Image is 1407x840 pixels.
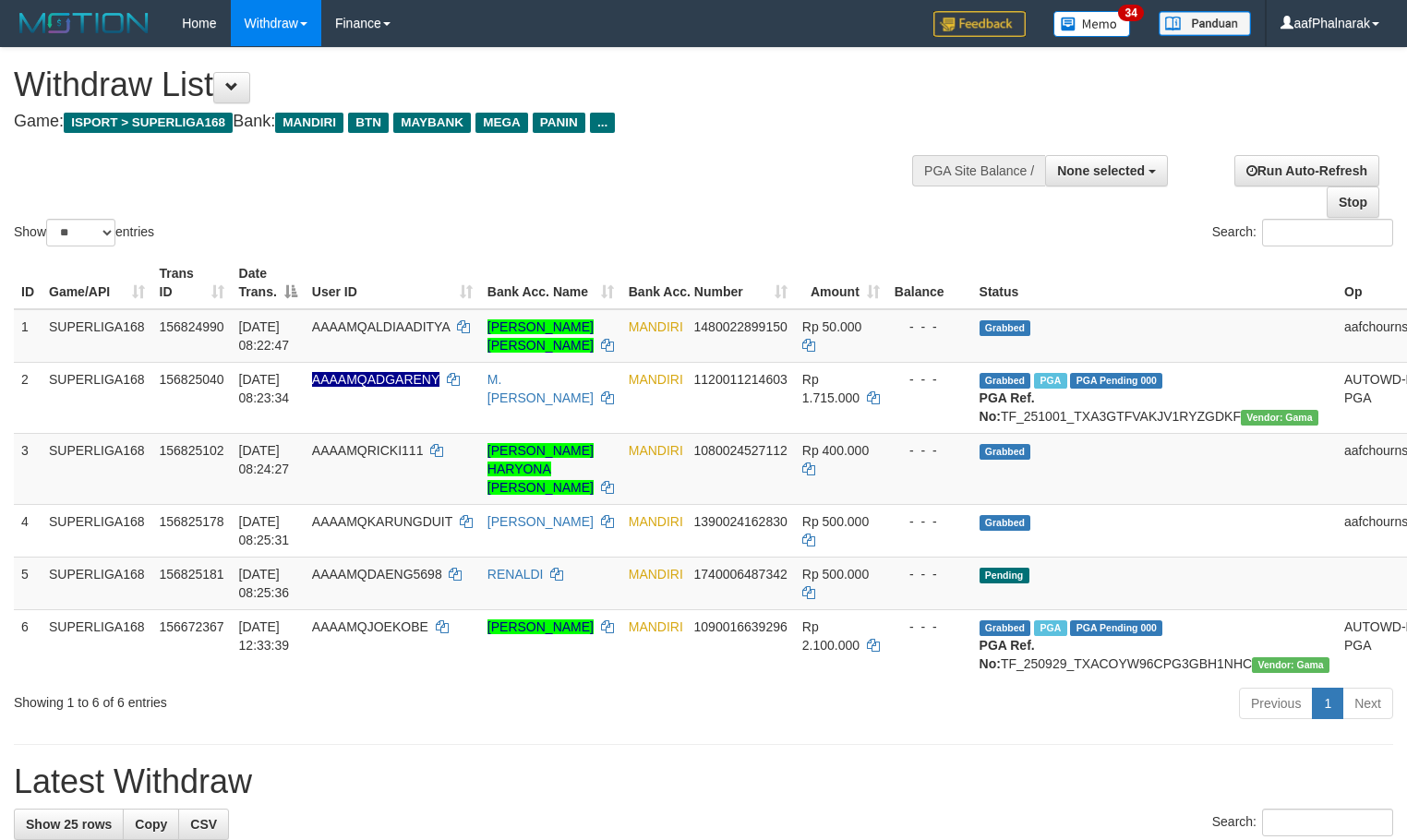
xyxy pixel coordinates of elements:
td: SUPERLIGA168 [42,504,152,557]
span: Grabbed [980,515,1031,531]
td: 2 [14,362,42,433]
span: 156825181 [160,567,224,582]
span: [DATE] 08:25:36 [239,567,290,600]
span: Rp 1.715.000 [802,372,860,405]
span: [DATE] 08:22:47 [239,319,290,353]
span: BTN [348,113,389,133]
td: SUPERLIGA168 [42,309,152,363]
span: Show 25 rows [26,817,112,832]
span: Grabbed [980,320,1031,336]
a: [PERSON_NAME] HARYONA [PERSON_NAME] [487,443,594,495]
a: [PERSON_NAME] [487,514,594,529]
div: PGA Site Balance / [912,155,1045,186]
td: TF_250929_TXACOYW96CPG3GBH1NHC [972,609,1337,680]
th: Trans ID: activate to sort column ascending [152,257,232,309]
a: [PERSON_NAME] [487,619,594,634]
a: 1 [1312,688,1343,719]
input: Search: [1262,219,1393,246]
span: 156672367 [160,619,224,634]
td: TF_251001_TXA3GTFVAKJV1RYZGDKF [972,362,1337,433]
img: panduan.png [1159,11,1251,36]
th: User ID: activate to sort column ascending [305,257,480,309]
h4: Game: Bank: [14,113,920,131]
span: Grabbed [980,620,1031,636]
span: Vendor URL: https://trx31.1velocity.biz [1252,657,1329,673]
span: MANDIRI [629,514,683,529]
span: MANDIRI [629,567,683,582]
span: [DATE] 12:33:39 [239,619,290,653]
div: - - - [895,441,965,460]
span: Grabbed [980,373,1031,389]
span: Nama rekening ada tanda titik/strip, harap diedit [312,372,439,387]
span: MEGA [475,113,528,133]
a: Run Auto-Refresh [1234,155,1379,186]
span: ... [590,113,615,133]
div: - - - [895,512,965,531]
button: None selected [1045,155,1168,186]
span: Marked by aafnonsreyleab [1034,373,1066,389]
a: RENALDI [487,567,544,582]
span: 156825102 [160,443,224,458]
span: MANDIRI [629,619,683,634]
span: MANDIRI [629,372,683,387]
a: [PERSON_NAME] [PERSON_NAME] [487,319,594,353]
label: Search: [1212,809,1393,836]
span: Copy 1480022899150 to clipboard [694,319,788,334]
span: None selected [1057,163,1145,178]
span: AAAAMQDAENG5698 [312,567,442,582]
span: [DATE] 08:23:34 [239,372,290,405]
td: 4 [14,504,42,557]
span: Vendor URL: https://trx31.1velocity.biz [1241,410,1318,426]
div: - - - [895,370,965,389]
span: Grabbed [980,444,1031,460]
span: 156825178 [160,514,224,529]
div: Showing 1 to 6 of 6 entries [14,686,572,712]
div: - - - [895,565,965,583]
span: Rp 500.000 [802,567,869,582]
span: PANIN [533,113,585,133]
div: - - - [895,618,965,636]
a: CSV [178,809,229,840]
span: Rp 50.000 [802,319,862,334]
td: 5 [14,557,42,609]
a: M. [PERSON_NAME] [487,372,594,405]
th: Status [972,257,1337,309]
a: Previous [1239,688,1313,719]
span: ISPORT > SUPERLIGA168 [64,113,233,133]
span: AAAAMQRICKI111 [312,443,424,458]
span: 156825040 [160,372,224,387]
b: PGA Ref. No: [980,638,1035,671]
span: Copy 1120011214603 to clipboard [694,372,788,387]
th: Amount: activate to sort column ascending [795,257,887,309]
select: Showentries [46,219,115,246]
td: SUPERLIGA168 [42,362,152,433]
img: Feedback.jpg [933,11,1026,37]
span: Copy [135,817,167,832]
span: AAAAMQJOEKOBE [312,619,428,634]
a: Show 25 rows [14,809,124,840]
span: Rp 500.000 [802,514,869,529]
span: Copy 1080024527112 to clipboard [694,443,788,458]
td: SUPERLIGA168 [42,609,152,680]
th: Game/API: activate to sort column ascending [42,257,152,309]
h1: Withdraw List [14,66,920,103]
span: Copy 1390024162830 to clipboard [694,514,788,529]
span: 156824990 [160,319,224,334]
span: Pending [980,568,1029,583]
span: AAAAMQKARUNGDUIT [312,514,452,529]
span: Copy 1090016639296 to clipboard [694,619,788,634]
input: Search: [1262,809,1393,836]
span: Marked by aafsengchandara [1034,620,1066,636]
a: Next [1342,688,1393,719]
td: 1 [14,309,42,363]
span: CSV [190,817,217,832]
img: Button%20Memo.svg [1053,11,1131,37]
th: ID [14,257,42,309]
label: Search: [1212,219,1393,246]
td: 3 [14,433,42,504]
span: MANDIRI [629,443,683,458]
span: Rp 400.000 [802,443,869,458]
img: MOTION_logo.png [14,9,154,37]
b: PGA Ref. No: [980,390,1035,424]
label: Show entries [14,219,154,246]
